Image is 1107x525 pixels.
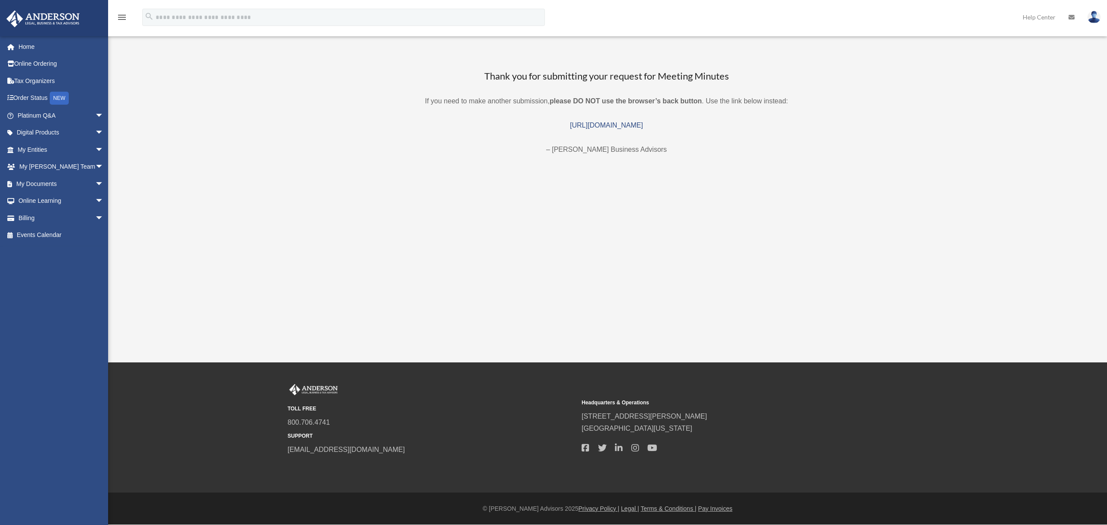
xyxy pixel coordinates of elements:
[50,92,69,105] div: NEW
[582,413,707,420] a: [STREET_ADDRESS][PERSON_NAME]
[582,425,692,432] a: [GEOGRAPHIC_DATA][US_STATE]
[641,505,697,512] a: Terms & Conditions |
[550,97,702,105] b: please DO NOT use the browser’s back button
[570,122,643,129] a: [URL][DOMAIN_NAME]
[117,12,127,22] i: menu
[582,398,870,407] small: Headquarters & Operations
[288,384,339,395] img: Anderson Advisors Platinum Portal
[288,419,330,426] a: Call via 8x8
[6,90,117,107] a: Order StatusNEW
[6,141,117,158] a: My Entitiesarrow_drop_down
[95,107,112,125] span: arrow_drop_down
[6,72,117,90] a: Tax Organizers
[6,209,117,227] a: Billingarrow_drop_down
[283,70,930,83] h3: Thank you for submitting your request for Meeting Minutes
[6,175,117,192] a: My Documentsarrow_drop_down
[95,124,112,142] span: arrow_drop_down
[6,124,117,141] a: Digital Productsarrow_drop_down
[283,95,930,107] p: If you need to make another submission, . Use the link below instead:
[117,15,127,22] a: menu
[6,192,117,210] a: Online Learningarrow_drop_down
[95,192,112,210] span: arrow_drop_down
[6,158,117,176] a: My [PERSON_NAME] Teamarrow_drop_down
[144,12,154,21] i: search
[1088,11,1101,23] img: User Pic
[95,141,112,159] span: arrow_drop_down
[95,209,112,227] span: arrow_drop_down
[621,505,639,512] a: Legal |
[6,55,117,73] a: Online Ordering
[288,404,576,413] small: TOLL FREE
[108,503,1107,514] div: © [PERSON_NAME] Advisors 2025
[6,38,117,55] a: Home
[579,505,620,512] a: Privacy Policy |
[288,432,576,441] small: SUPPORT
[95,175,112,193] span: arrow_drop_down
[288,446,405,453] a: [EMAIL_ADDRESS][DOMAIN_NAME]
[283,144,930,156] p: – [PERSON_NAME] Business Advisors
[95,158,112,176] span: arrow_drop_down
[698,505,732,512] a: Pay Invoices
[4,10,82,27] img: Anderson Advisors Platinum Portal
[6,107,117,124] a: Platinum Q&Aarrow_drop_down
[6,227,117,244] a: Events Calendar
